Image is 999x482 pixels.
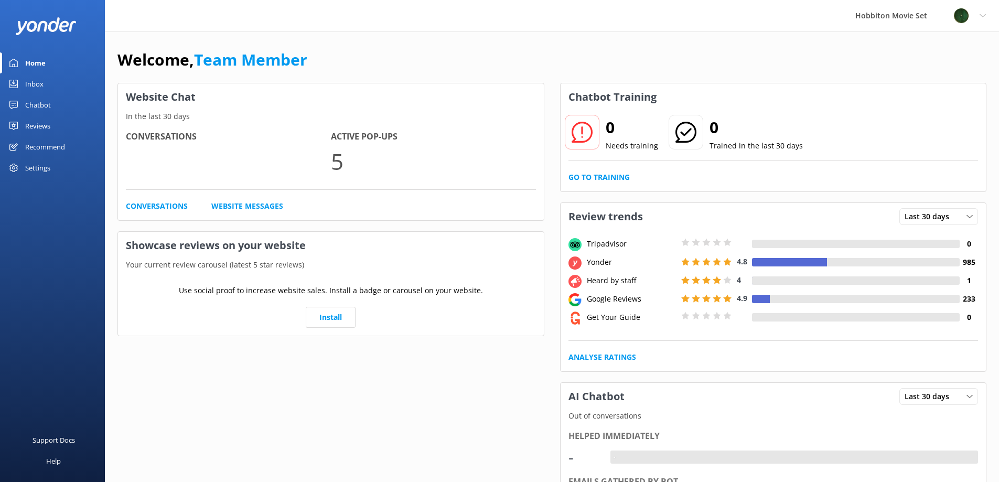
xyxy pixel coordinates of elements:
[194,49,307,70] a: Team Member
[960,256,978,268] h4: 985
[568,351,636,363] a: Analyse Ratings
[16,17,76,35] img: yonder-white-logo.png
[211,200,283,212] a: Website Messages
[25,73,44,94] div: Inbox
[584,275,679,286] div: Heard by staff
[905,211,955,222] span: Last 30 days
[960,293,978,305] h4: 233
[306,307,356,328] a: Install
[25,52,46,73] div: Home
[561,410,986,422] p: Out of conversations
[960,312,978,323] h4: 0
[584,256,679,268] div: Yonder
[561,203,651,230] h3: Review trends
[118,232,544,259] h3: Showcase reviews on your website
[126,200,188,212] a: Conversations
[584,293,679,305] div: Google Reviews
[737,275,741,285] span: 4
[568,172,630,183] a: Go to Training
[25,94,51,115] div: Chatbot
[331,130,536,144] h4: Active Pop-ups
[179,285,483,296] p: Use social proof to increase website sales. Install a badge or carousel on your website.
[584,238,679,250] div: Tripadvisor
[960,238,978,250] h4: 0
[561,383,632,410] h3: AI Chatbot
[126,130,331,144] h4: Conversations
[737,293,747,303] span: 4.9
[118,259,544,271] p: Your current review carousel (latest 5 star reviews)
[46,451,61,472] div: Help
[710,140,803,152] p: Trained in the last 30 days
[25,157,50,178] div: Settings
[960,275,978,286] h4: 1
[33,430,75,451] div: Support Docs
[584,312,679,323] div: Get Your Guide
[117,47,307,72] h1: Welcome,
[610,451,618,464] div: -
[606,140,658,152] p: Needs training
[568,430,979,443] div: Helped immediately
[905,391,955,402] span: Last 30 days
[118,111,544,122] p: In the last 30 days
[606,115,658,140] h2: 0
[568,445,600,470] div: -
[118,83,544,111] h3: Website Chat
[953,8,969,24] img: 34-1625720359.png
[737,256,747,266] span: 4.8
[25,115,50,136] div: Reviews
[331,144,536,179] p: 5
[25,136,65,157] div: Recommend
[561,83,664,111] h3: Chatbot Training
[710,115,803,140] h2: 0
